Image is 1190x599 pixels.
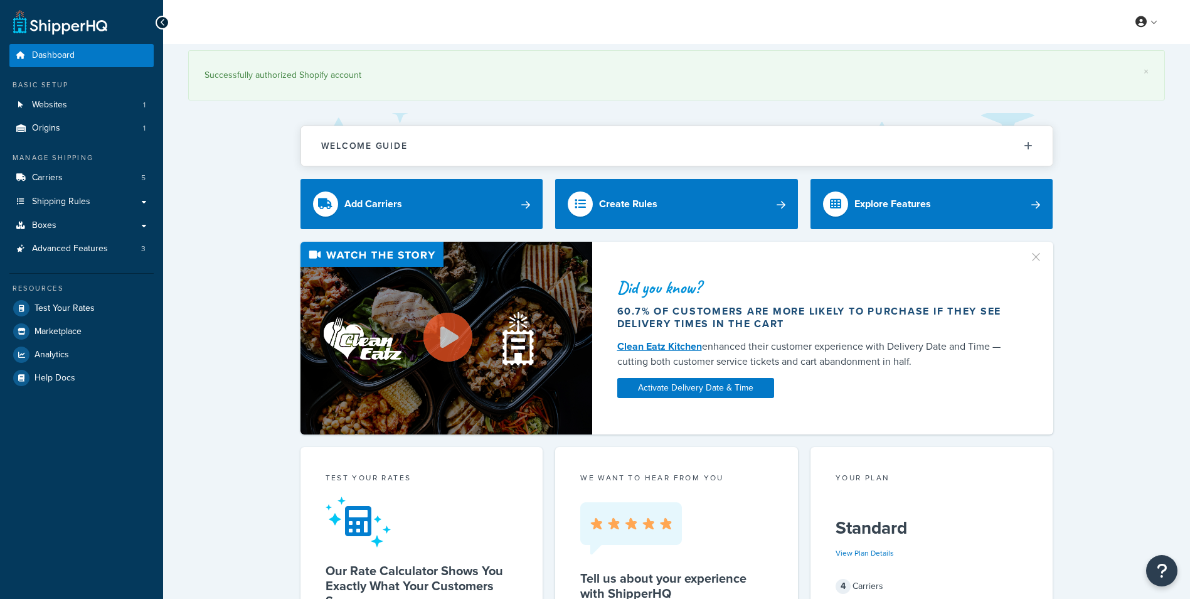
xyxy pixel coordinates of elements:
span: Test Your Rates [35,303,95,314]
div: Did you know? [617,279,1014,296]
div: Create Rules [599,195,657,213]
a: Shipping Rules [9,190,154,213]
span: 1 [143,100,146,111]
button: Open Resource Center [1146,555,1177,586]
a: Carriers5 [9,166,154,190]
a: Websites1 [9,94,154,117]
div: Manage Shipping [9,153,154,163]
a: Analytics [9,343,154,366]
li: Advanced Features [9,237,154,261]
h2: Welcome Guide [321,141,408,151]
a: Activate Delivery Date & Time [617,378,774,398]
span: Carriers [32,173,63,183]
span: Websites [32,100,67,111]
a: Create Rules [555,179,798,229]
div: Successfully authorized Shopify account [205,67,1149,84]
span: Help Docs [35,373,75,384]
h5: Standard [836,518,1028,538]
li: Origins [9,117,154,140]
a: Dashboard [9,44,154,67]
a: Marketplace [9,320,154,343]
span: Boxes [32,220,56,231]
span: 5 [141,173,146,183]
span: 3 [141,244,146,254]
a: Test Your Rates [9,297,154,320]
div: Add Carriers [344,195,402,213]
a: Help Docs [9,367,154,389]
span: Analytics [35,350,69,360]
div: 60.7% of customers are more likely to purchase if they see delivery times in the cart [617,305,1014,330]
a: Clean Eatz Kitchen [617,339,702,353]
span: Origins [32,123,60,134]
span: Advanced Features [32,244,108,254]
div: Explore Features [854,195,931,213]
div: Carriers [836,578,1028,595]
span: Dashboard [32,50,75,61]
a: × [1144,67,1149,77]
div: Resources [9,283,154,294]
span: Marketplace [35,326,82,337]
a: Boxes [9,214,154,237]
span: Shipping Rules [32,197,90,207]
span: 4 [836,579,851,594]
li: Websites [9,94,154,117]
a: Origins1 [9,117,154,140]
button: Welcome Guide [301,126,1053,166]
p: we want to hear from you [580,472,773,483]
div: enhanced their customer experience with Delivery Date and Time — cutting both customer service ti... [617,339,1014,369]
a: Advanced Features3 [9,237,154,261]
div: Your Plan [836,472,1028,487]
a: Add Carriers [300,179,543,229]
div: Test your rates [326,472,518,487]
a: Explore Features [810,179,1053,229]
a: View Plan Details [836,548,894,559]
img: Video thumbnail [300,242,592,434]
li: Carriers [9,166,154,190]
span: 1 [143,123,146,134]
div: Basic Setup [9,80,154,90]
